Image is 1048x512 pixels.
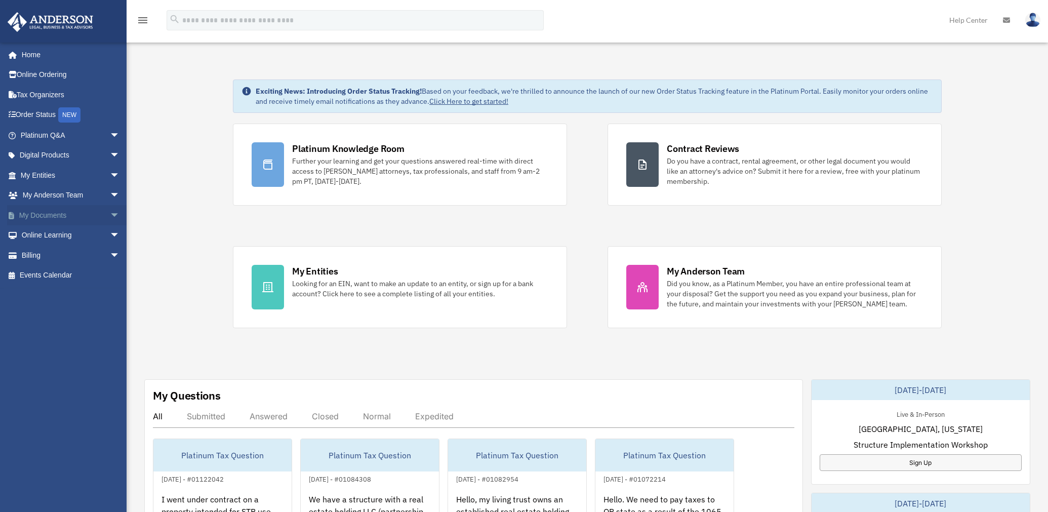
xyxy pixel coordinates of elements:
[595,473,674,484] div: [DATE] - #01072214
[110,145,130,166] span: arrow_drop_down
[110,185,130,206] span: arrow_drop_down
[7,165,135,185] a: My Entitiesarrow_drop_down
[137,14,149,26] i: menu
[110,165,130,186] span: arrow_drop_down
[292,156,548,186] div: Further your learning and get your questions answered real-time with direct access to [PERSON_NAM...
[7,205,135,225] a: My Documentsarrow_drop_down
[110,205,130,226] span: arrow_drop_down
[7,65,135,85] a: Online Ordering
[292,279,548,299] div: Looking for an EIN, want to make an update to an entity, or sign up for a bank account? Click her...
[820,454,1022,471] a: Sign Up
[7,185,135,206] a: My Anderson Teamarrow_drop_down
[608,246,942,328] a: My Anderson Team Did you know, as a Platinum Member, you have an entire professional team at your...
[363,411,391,421] div: Normal
[256,87,422,96] strong: Exciting News: Introducing Order Status Tracking!
[233,246,567,328] a: My Entities Looking for an EIN, want to make an update to an entity, or sign up for a bank accoun...
[58,107,80,123] div: NEW
[429,97,508,106] a: Click Here to get started!
[153,411,163,421] div: All
[448,473,527,484] div: [DATE] - #01082954
[110,125,130,146] span: arrow_drop_down
[301,473,379,484] div: [DATE] - #01084308
[667,279,923,309] div: Did you know, as a Platinum Member, you have an entire professional team at your disposal? Get th...
[812,380,1030,400] div: [DATE]-[DATE]
[7,85,135,105] a: Tax Organizers
[292,142,405,155] div: Platinum Knowledge Room
[292,265,338,278] div: My Entities
[7,265,135,286] a: Events Calendar
[250,411,288,421] div: Answered
[256,86,933,106] div: Based on your feedback, we're thrilled to announce the launch of our new Order Status Tracking fe...
[110,225,130,246] span: arrow_drop_down
[7,45,130,65] a: Home
[137,18,149,26] a: menu
[448,439,586,471] div: Platinum Tax Question
[608,124,942,206] a: Contract Reviews Do you have a contract, rental agreement, or other legal document you would like...
[667,156,923,186] div: Do you have a contract, rental agreement, or other legal document you would like an attorney's ad...
[153,439,292,471] div: Platinum Tax Question
[415,411,454,421] div: Expedited
[1025,13,1040,27] img: User Pic
[667,142,739,155] div: Contract Reviews
[7,145,135,166] a: Digital Productsarrow_drop_down
[110,245,130,266] span: arrow_drop_down
[595,439,734,471] div: Platinum Tax Question
[153,388,221,403] div: My Questions
[187,411,225,421] div: Submitted
[889,408,953,419] div: Live & In-Person
[854,439,988,451] span: Structure Implementation Workshop
[312,411,339,421] div: Closed
[7,105,135,126] a: Order StatusNEW
[153,473,232,484] div: [DATE] - #01122042
[7,245,135,265] a: Billingarrow_drop_down
[233,124,567,206] a: Platinum Knowledge Room Further your learning and get your questions answered real-time with dire...
[5,12,96,32] img: Anderson Advisors Platinum Portal
[7,225,135,246] a: Online Learningarrow_drop_down
[301,439,439,471] div: Platinum Tax Question
[667,265,745,278] div: My Anderson Team
[169,14,180,25] i: search
[7,125,135,145] a: Platinum Q&Aarrow_drop_down
[859,423,983,435] span: [GEOGRAPHIC_DATA], [US_STATE]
